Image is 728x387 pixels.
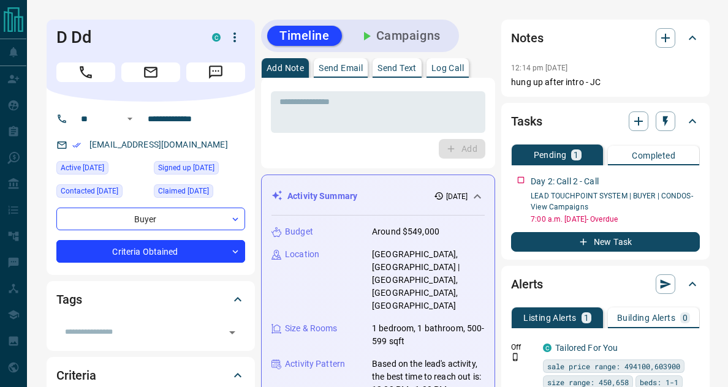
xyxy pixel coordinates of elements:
a: LEAD TOUCHPOINT SYSTEM | BUYER | CONDOS- View Campaigns [531,192,693,211]
p: Around $549,000 [372,225,439,238]
div: Buyer [56,208,245,230]
div: Activity Summary[DATE] [271,185,485,208]
p: Send Text [377,64,417,72]
p: [DATE] [446,191,468,202]
p: 1 [574,151,578,159]
p: Activity Summary [287,190,357,203]
svg: Push Notification Only [511,353,520,361]
div: Thu Jun 19 2025 [56,161,148,178]
svg: Email Verified [72,141,81,149]
div: condos.ca [543,344,552,352]
h2: Criteria [56,366,96,385]
p: Building Alerts [617,314,675,322]
p: Send Email [319,64,363,72]
p: hung up after intro - JC [511,76,700,89]
p: Budget [285,225,313,238]
button: Open [224,324,241,341]
p: Listing Alerts [523,314,577,322]
span: Signed up [DATE] [158,162,214,174]
h2: Tasks [511,111,542,131]
span: Call [56,62,115,82]
span: Contacted [DATE] [61,185,118,197]
span: Email [121,62,180,82]
div: Thu Jun 19 2025 [56,184,148,201]
span: Message [186,62,245,82]
span: Claimed [DATE] [158,185,209,197]
p: Off [511,342,536,353]
div: Alerts [511,269,700,299]
p: Day 2: Call 2 - Call [531,175,599,188]
button: Campaigns [347,26,453,46]
div: Thu Jun 19 2025 [154,161,245,178]
a: [EMAIL_ADDRESS][DOMAIN_NAME] [89,140,228,149]
div: Thu Jun 19 2025 [154,184,245,201]
p: Add Note [267,64,304,72]
div: Tasks [511,107,700,136]
p: 0 [683,314,688,322]
h1: D Dd [56,28,194,47]
p: Pending [534,151,567,159]
p: 1 bedroom, 1 bathroom, 500-599 sqft [372,322,485,348]
p: Completed [632,151,675,160]
h2: Alerts [511,274,543,294]
p: Activity Pattern [285,358,345,370]
button: Open [123,111,137,126]
div: condos.ca [212,33,221,42]
span: Active [DATE] [61,162,104,174]
button: New Task [511,232,700,252]
h2: Notes [511,28,543,48]
a: Tailored For You [555,343,618,353]
p: 7:00 a.m. [DATE] - Overdue [531,214,700,225]
div: Criteria Obtained [56,240,245,263]
p: 12:14 pm [DATE] [511,64,567,72]
p: Log Call [431,64,464,72]
p: 1 [584,314,589,322]
p: [GEOGRAPHIC_DATA], [GEOGRAPHIC_DATA] | [GEOGRAPHIC_DATA], [GEOGRAPHIC_DATA], [GEOGRAPHIC_DATA] [372,248,485,312]
span: sale price range: 494100,603900 [547,360,680,372]
div: Notes [511,23,700,53]
div: Tags [56,285,245,314]
p: Location [285,248,319,261]
button: Timeline [267,26,342,46]
p: Size & Rooms [285,322,338,335]
h2: Tags [56,290,82,309]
